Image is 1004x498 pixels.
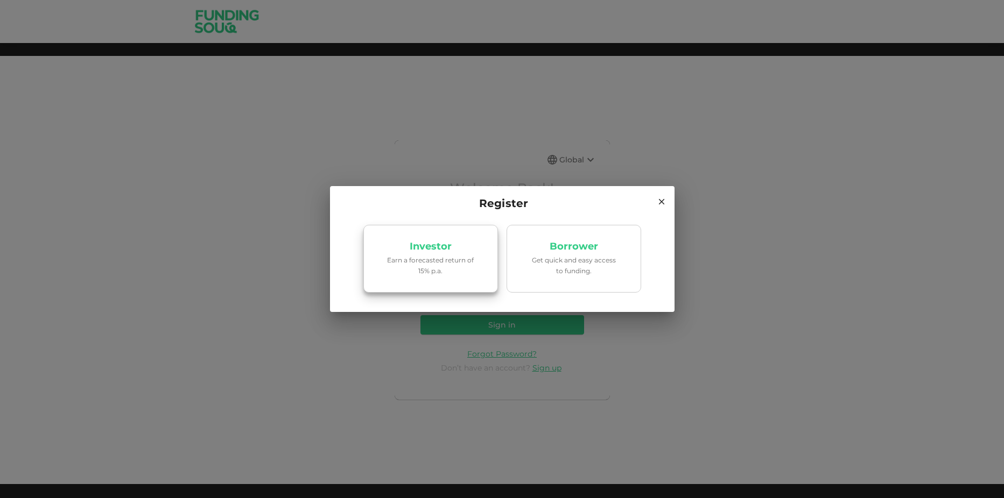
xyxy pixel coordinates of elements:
[507,225,641,293] a: BorrowerGet quick and easy access to funding.
[550,241,598,252] p: Borrower
[385,255,476,275] p: Earn a forecasted return of 15% p.a.
[528,255,620,275] p: Get quick and easy access to funding.
[476,195,528,212] span: Register
[363,225,498,293] a: InvestorEarn a forecasted return of 15% p.a.
[410,241,452,252] p: Investor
